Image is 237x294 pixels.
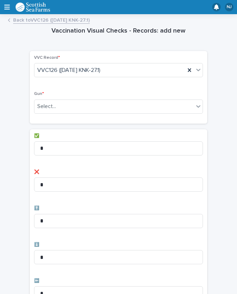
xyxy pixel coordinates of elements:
span: ⬆️ [34,206,39,210]
div: NJ [225,3,233,11]
span: VVC126 ([DATE] KNK-27.1) [37,67,100,74]
span: VVC Record [34,56,60,60]
img: uOABhIYSsOPhGJQdTwEw [16,2,50,12]
div: Select... [37,103,56,110]
a: Back toVVC126 ([DATE] KNK-27.1) [13,16,90,24]
h1: Vaccination Visual Checks - Records: add new [30,27,207,35]
span: ⬅️ [34,279,39,283]
span: ❌ [34,170,39,174]
span: Gun [34,92,44,96]
span: ✅ [34,134,39,138]
span: ⬇️ [34,243,39,247]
